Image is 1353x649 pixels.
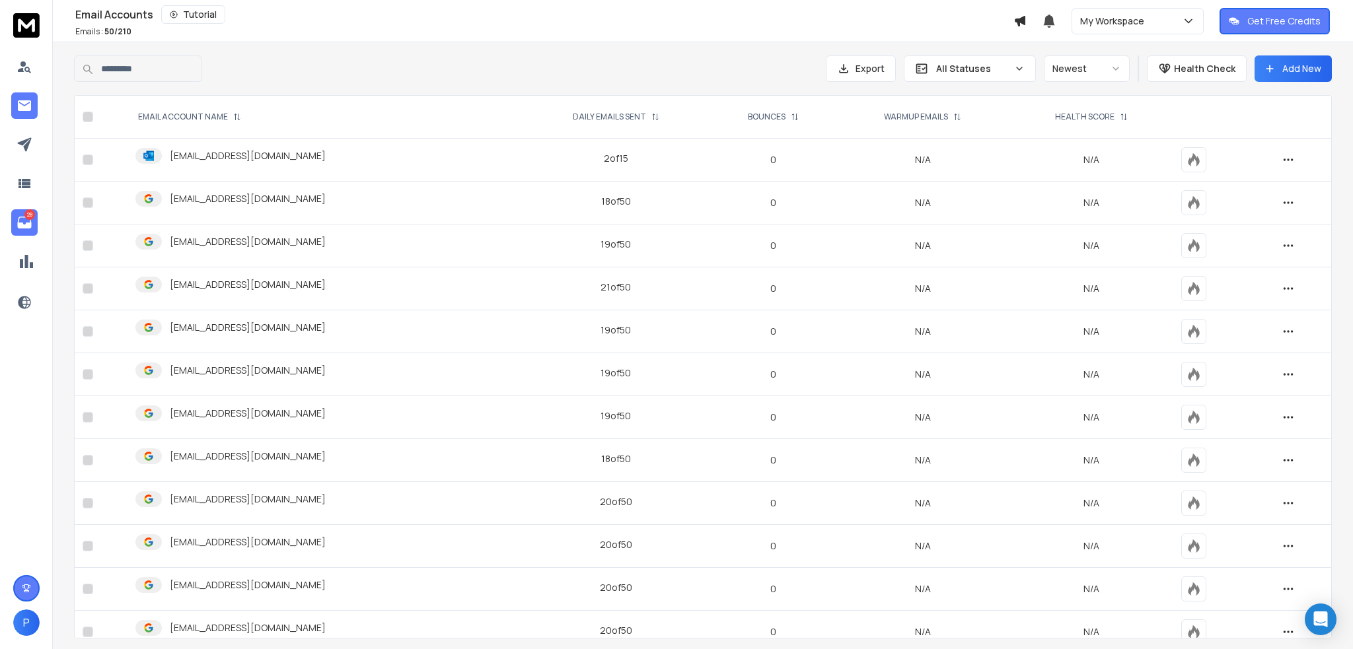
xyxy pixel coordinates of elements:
[601,238,631,251] div: 19 of 50
[170,192,326,205] p: [EMAIL_ADDRESS][DOMAIN_NAME]
[11,209,38,236] a: 28
[601,366,631,380] div: 19 of 50
[170,621,326,634] p: [EMAIL_ADDRESS][DOMAIN_NAME]
[1017,496,1165,510] p: N/A
[836,224,1009,267] td: N/A
[718,282,828,295] p: 0
[161,5,225,24] button: Tutorial
[13,609,40,636] button: P
[1044,55,1130,82] button: Newest
[836,353,1009,396] td: N/A
[1220,8,1330,34] button: Get Free Credits
[718,196,828,209] p: 0
[170,578,326,592] p: [EMAIL_ADDRESS][DOMAIN_NAME]
[170,535,326,549] p: [EMAIL_ADDRESS][DOMAIN_NAME]
[1017,239,1165,252] p: N/A
[601,281,631,294] div: 21 of 50
[138,112,241,122] div: EMAIL ACCOUNT NAME
[600,538,632,551] div: 20 of 50
[718,239,828,252] p: 0
[718,539,828,553] p: 0
[170,450,326,463] p: [EMAIL_ADDRESS][DOMAIN_NAME]
[1017,325,1165,338] p: N/A
[836,439,1009,482] td: N/A
[1017,582,1165,596] p: N/A
[1017,282,1165,295] p: N/A
[1147,55,1247,82] button: Health Check
[718,411,828,424] p: 0
[601,324,631,337] div: 19 of 50
[170,278,326,291] p: [EMAIL_ADDRESS][DOMAIN_NAME]
[1017,411,1165,424] p: N/A
[718,454,828,467] p: 0
[170,235,326,248] p: [EMAIL_ADDRESS][DOMAIN_NAME]
[836,139,1009,182] td: N/A
[826,55,896,82] button: Export
[836,182,1009,224] td: N/A
[1174,62,1235,75] p: Health Check
[718,625,828,638] p: 0
[75,5,1013,24] div: Email Accounts
[1247,15,1321,28] p: Get Free Credits
[1017,153,1165,166] p: N/A
[1017,368,1165,381] p: N/A
[1017,625,1165,638] p: N/A
[1305,603,1336,635] div: Open Intercom Messenger
[936,62,1009,75] p: All Statuses
[104,26,131,37] span: 50 / 210
[24,209,35,220] p: 28
[170,407,326,420] p: [EMAIL_ADDRESS][DOMAIN_NAME]
[600,495,632,508] div: 20 of 50
[884,112,948,122] p: WARMUP EMAILS
[600,624,632,637] div: 20 of 50
[601,409,631,423] div: 19 of 50
[75,26,131,37] p: Emails :
[1080,15,1150,28] p: My Workspace
[1017,196,1165,209] p: N/A
[1017,454,1165,467] p: N/A
[604,152,628,165] div: 2 of 15
[600,581,632,594] div: 20 of 50
[836,396,1009,439] td: N/A
[1017,539,1165,553] p: N/A
[718,153,828,166] p: 0
[718,368,828,381] p: 0
[836,267,1009,310] td: N/A
[170,149,326,162] p: [EMAIL_ADDRESS][DOMAIN_NAME]
[836,568,1009,611] td: N/A
[601,452,631,465] div: 18 of 50
[573,112,646,122] p: DAILY EMAILS SENT
[1055,112,1115,122] p: HEALTH SCORE
[718,496,828,510] p: 0
[836,525,1009,568] td: N/A
[748,112,786,122] p: BOUNCES
[170,321,326,334] p: [EMAIL_ADDRESS][DOMAIN_NAME]
[718,582,828,596] p: 0
[170,364,326,377] p: [EMAIL_ADDRESS][DOMAIN_NAME]
[1255,55,1332,82] button: Add New
[170,493,326,506] p: [EMAIL_ADDRESS][DOMAIN_NAME]
[836,482,1009,525] td: N/A
[601,195,631,208] div: 18 of 50
[718,325,828,338] p: 0
[836,310,1009,353] td: N/A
